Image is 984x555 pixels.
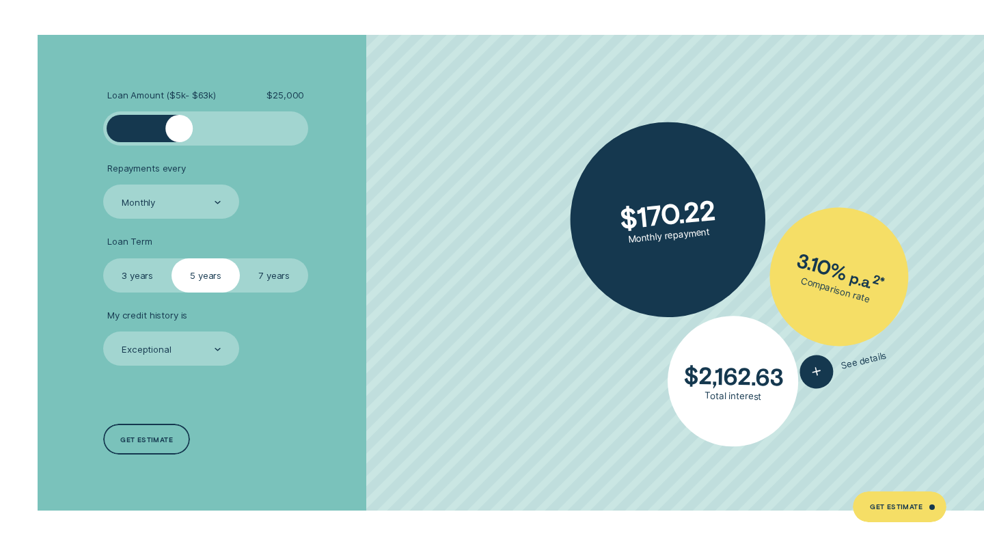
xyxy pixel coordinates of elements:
div: Exceptional [122,344,172,355]
span: Repayments every [107,163,186,174]
button: See details [796,338,890,392]
span: $ 25,000 [266,90,304,101]
span: See details [840,349,888,371]
label: 7 years [240,258,308,293]
span: Loan Term [107,236,152,247]
a: Get estimate [103,424,190,455]
div: Monthly [122,197,155,208]
label: 3 years [103,258,172,293]
span: Loan Amount ( $5k - $63k ) [107,90,216,101]
a: Get Estimate [853,491,946,522]
span: My credit history is [107,310,187,321]
label: 5 years [172,258,240,293]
